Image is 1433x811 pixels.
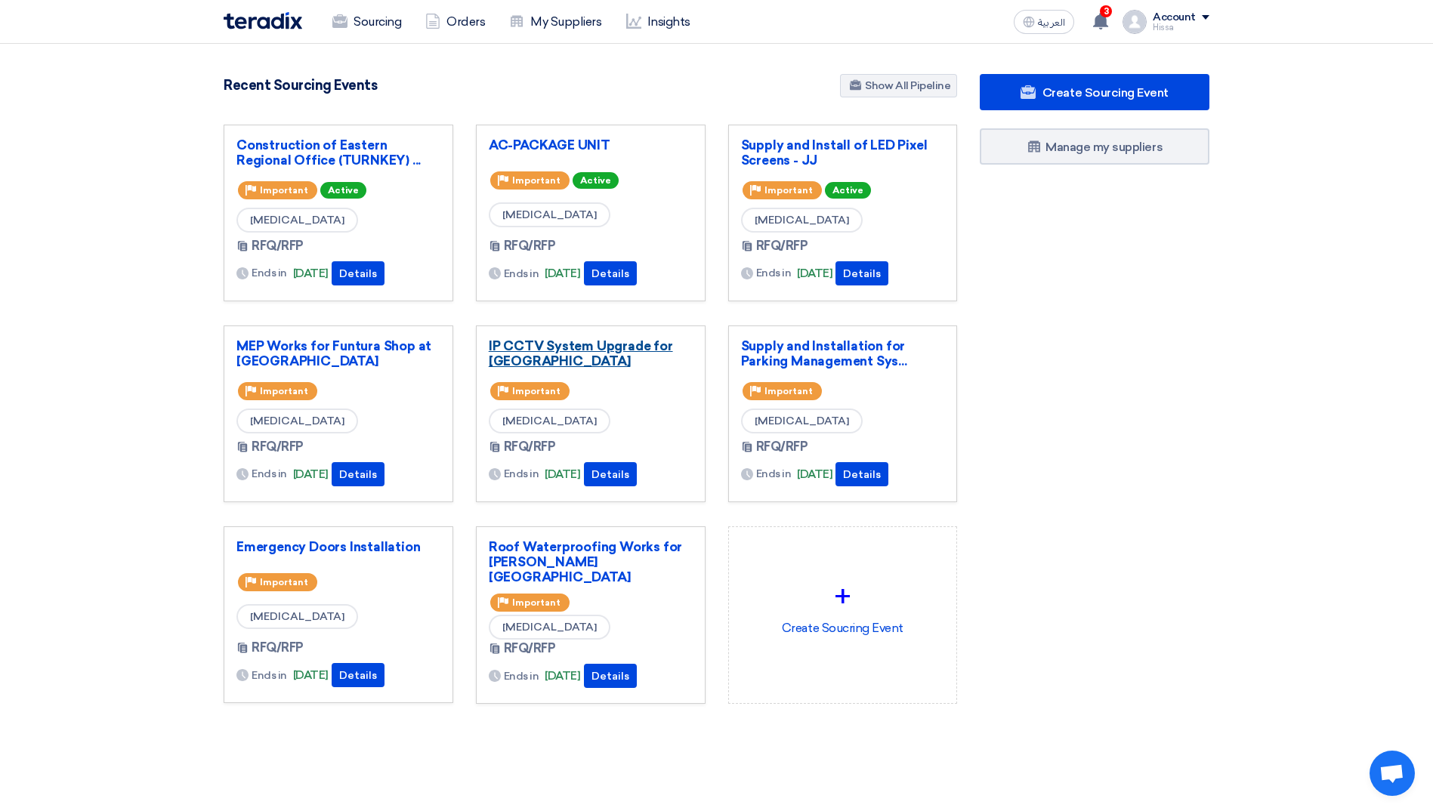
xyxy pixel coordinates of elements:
span: 3 [1100,5,1112,17]
button: Details [584,664,637,688]
span: [DATE] [797,466,832,483]
a: Sourcing [320,5,413,39]
h4: Recent Sourcing Events [224,77,377,94]
a: Construction of Eastern Regional Office (TURNKEY) ... [236,137,440,168]
span: Important [512,175,561,186]
span: [DATE] [545,466,580,483]
span: Ends in [756,466,792,482]
div: Create Soucring Event [741,539,945,672]
span: RFQ/RFP [504,237,556,255]
span: Create Sourcing Event [1042,85,1169,100]
span: [MEDICAL_DATA] [236,208,358,233]
button: Details [835,261,888,285]
span: Important [260,577,308,587]
span: Important [260,386,308,396]
span: Important [512,597,561,608]
button: Details [332,462,385,486]
span: Ends in [756,265,792,281]
a: Show All Pipeline [840,74,957,97]
span: [DATE] [545,668,580,685]
div: + [741,574,945,619]
span: RFQ/RFP [252,237,304,255]
span: Ends in [504,466,539,482]
a: Orders [413,5,497,39]
a: Supply and Install of LED Pixel Screens - JJ [741,137,945,168]
button: العربية [1014,10,1074,34]
span: Active [573,172,619,189]
span: RFQ/RFP [756,237,808,255]
span: [MEDICAL_DATA] [741,409,863,433]
a: Insights [614,5,703,39]
button: Details [835,462,888,486]
a: Supply and Installation for Parking Management Sys... [741,338,945,368]
span: [MEDICAL_DATA] [489,409,610,433]
a: Roof Waterproofing Works for [PERSON_NAME][GEOGRAPHIC_DATA] [489,539,693,584]
span: [DATE] [293,667,329,684]
span: Active [825,182,871,199]
span: Ends in [504,266,539,282]
span: RFQ/RFP [504,640,556,658]
span: Important [512,386,561,396]
span: RFQ/RFP [252,639,304,657]
span: Important [260,185,308,196]
span: [MEDICAL_DATA] [236,604,358,629]
button: Details [332,663,385,687]
img: profile_test.png [1123,10,1147,34]
button: Details [584,462,637,486]
span: Ends in [504,668,539,684]
span: Ends in [252,466,287,482]
span: RFQ/RFP [504,438,556,456]
img: Teradix logo [224,12,302,29]
span: [DATE] [797,265,832,282]
span: [MEDICAL_DATA] [236,409,358,433]
a: Manage my suppliers [980,128,1209,165]
a: My Suppliers [497,5,613,39]
span: Ends in [252,265,287,281]
a: IP CCTV System Upgrade for [GEOGRAPHIC_DATA] [489,338,693,368]
a: MEP Works for Funtura Shop at [GEOGRAPHIC_DATA] [236,338,440,368]
a: AC-PACKAGE UNIT [489,137,693,153]
button: Details [332,261,385,285]
span: [MEDICAL_DATA] [489,202,610,227]
span: [DATE] [545,265,580,282]
span: Ends in [252,668,287,683]
div: Hissa [1153,23,1209,32]
span: Important [764,185,813,196]
span: RFQ/RFP [252,438,304,456]
span: [DATE] [293,466,329,483]
span: [MEDICAL_DATA] [741,208,863,233]
a: Open chat [1370,751,1415,796]
div: Account [1153,11,1196,24]
button: Details [584,261,637,285]
span: العربية [1038,17,1065,28]
span: Active [320,182,366,199]
a: Emergency Doors Installation [236,539,440,554]
span: RFQ/RFP [756,438,808,456]
span: [MEDICAL_DATA] [489,615,610,640]
span: [DATE] [293,265,329,282]
span: Important [764,386,813,396]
